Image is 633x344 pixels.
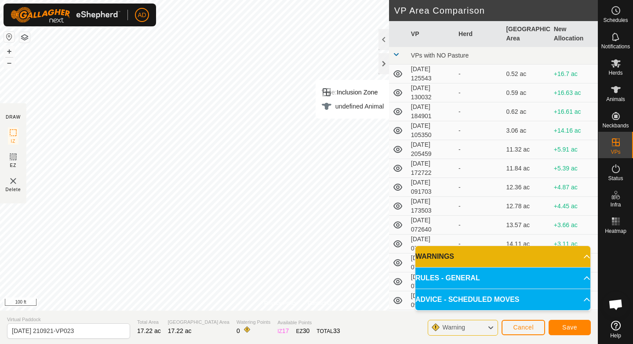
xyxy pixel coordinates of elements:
td: [DATE] 173503 [407,197,455,216]
span: ADVICE - SCHEDULED MOVES [415,294,519,305]
td: +3.11 ac [550,235,598,253]
div: - [458,107,499,116]
span: Animals [606,97,625,102]
td: 13.57 ac [502,216,550,235]
span: Cancel [513,324,534,331]
span: Notifications [601,44,630,49]
span: WARNINGS [415,251,454,262]
img: Gallagher Logo [11,7,120,23]
th: New Allocation [550,21,598,47]
td: 0.52 ac [502,65,550,83]
th: [GEOGRAPHIC_DATA] Area [502,21,550,47]
td: [DATE] 073117 [407,253,455,272]
p-accordion-header: WARNINGS [415,246,590,267]
div: - [458,145,499,154]
span: 17.22 ac [168,327,192,334]
span: VPs [611,149,620,155]
td: [DATE] 184901 [407,102,455,121]
span: VPs with NO Pasture [411,52,469,59]
span: Heatmap [605,228,626,234]
span: Save [562,324,577,331]
td: 3.06 ac [502,121,550,140]
div: - [458,69,499,79]
button: Save [549,320,591,335]
td: +16.7 ac [550,65,598,83]
div: - [458,164,499,173]
td: +3.66 ac [550,216,598,235]
th: VP [407,21,455,47]
th: Herd [455,21,502,47]
span: [GEOGRAPHIC_DATA] Area [168,319,229,326]
span: Schedules [603,18,628,23]
td: 12.78 ac [502,197,550,216]
span: 30 [303,327,310,334]
div: - [458,202,499,211]
a: Contact Us [308,299,334,307]
td: 11.84 ac [502,159,550,178]
span: Status [608,176,623,181]
a: Open chat [603,291,629,318]
span: Delete [6,186,21,193]
img: VP [8,176,18,186]
td: [DATE] 091427 [407,291,455,310]
span: AD [138,11,146,20]
td: +16.63 ac [550,83,598,102]
td: [DATE] 071350 [407,310,455,329]
td: +4.45 ac [550,197,598,216]
div: TOTAL [316,326,340,336]
div: DRAW [6,114,21,120]
td: +5.91 ac [550,140,598,159]
td: +4.87 ac [550,178,598,197]
button: Map Layers [19,32,30,43]
span: Warning [442,324,465,331]
td: 0.62 ac [502,102,550,121]
td: [DATE] 072714 [407,235,455,253]
span: EZ [10,162,17,169]
div: IZ [277,326,289,336]
span: Virtual Paddock [7,316,130,323]
p-accordion-header: RULES - GENERAL [415,268,590,289]
td: 0.59 ac [502,83,550,102]
td: [DATE] 125543 [407,65,455,83]
span: Neckbands [602,123,629,128]
div: EZ [296,326,309,336]
div: - [458,88,499,98]
button: Cancel [502,320,545,335]
span: 33 [333,327,340,334]
a: Privacy Policy [264,299,297,307]
h2: VP Area Comparison [394,5,598,16]
td: +14.16 ac [550,121,598,140]
td: 11.32 ac [502,140,550,159]
div: - [458,126,499,135]
span: Herds [608,70,622,76]
a: Help [598,317,633,342]
td: [DATE] 073249 [407,272,455,291]
td: [DATE] 130032 [407,83,455,102]
td: [DATE] 205459 [407,140,455,159]
td: [DATE] 072640 [407,216,455,235]
span: Infra [610,202,621,207]
td: +16.61 ac [550,102,598,121]
span: RULES - GENERAL [415,273,480,283]
span: 17 [282,327,289,334]
div: - [458,183,499,192]
span: Available Points [277,319,340,326]
td: [DATE] 091703 [407,178,455,197]
div: - [458,221,499,230]
p-accordion-header: ADVICE - SCHEDULED MOVES [415,289,590,310]
button: Reset Map [4,32,15,42]
td: 12.36 ac [502,178,550,197]
div: - [458,239,499,249]
div: undefined Animal [321,101,384,112]
button: + [4,46,15,57]
span: Total Area [137,319,161,326]
td: +5.39 ac [550,159,598,178]
span: Help [610,333,621,338]
td: [DATE] 172722 [407,159,455,178]
span: IZ [11,138,16,145]
td: 14.11 ac [502,235,550,253]
button: – [4,58,15,68]
span: 17.22 ac [137,327,161,334]
td: [DATE] 105350 [407,121,455,140]
span: 0 [236,327,240,334]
